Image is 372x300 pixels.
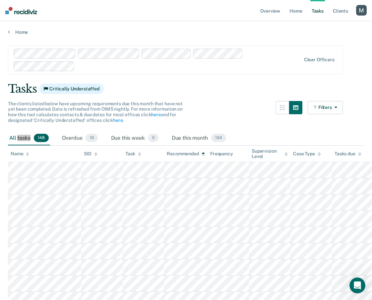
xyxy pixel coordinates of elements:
div: Task [125,151,141,157]
div: Due this month134 [170,131,227,146]
div: Tasks due [335,151,361,157]
img: Recidiviz [5,7,37,14]
span: 0 [148,134,158,142]
div: All tasks148 [8,131,50,146]
div: Name [11,151,29,157]
span: Critically Understaffed [39,83,104,94]
span: 148 [34,134,49,142]
a: here [151,112,161,117]
div: Tasks [8,82,364,96]
div: Supervision Level [252,148,288,160]
div: Overdue10 [61,131,99,146]
div: Frequency [210,151,233,157]
a: Home [8,29,364,35]
span: 134 [211,134,226,142]
span: 10 [86,134,97,142]
div: Recommended [167,151,205,157]
a: here [113,118,123,123]
button: Filters [308,101,343,114]
div: SID [84,151,97,157]
div: Case Type [293,151,321,157]
iframe: Intercom live chat [349,277,365,293]
span: The clients listed below have upcoming requirements due this month that have not yet been complet... [8,101,183,123]
div: Due this week0 [110,131,160,146]
div: Clear officers [304,57,335,63]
